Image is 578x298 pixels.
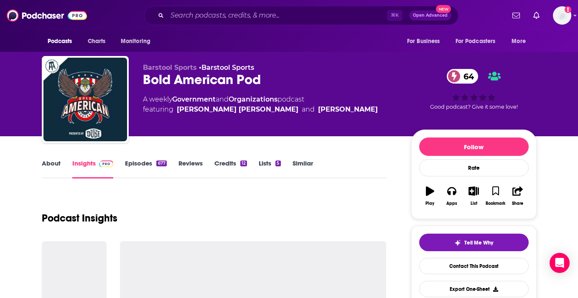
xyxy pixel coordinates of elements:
[214,159,247,178] a: Credits12
[464,239,493,246] span: Tell Me Why
[143,104,378,115] span: featuring
[411,64,537,115] div: 64Good podcast? Give it some love!
[177,104,298,115] div: [PERSON_NAME] [PERSON_NAME]
[82,33,111,49] a: Charts
[42,159,61,178] a: About
[144,6,458,25] div: Search podcasts, credits, & more...
[275,160,280,166] div: 5
[43,58,127,141] img: Bold American Pod
[216,95,229,103] span: and
[441,181,463,211] button: Apps
[419,234,529,251] button: tell me why sparkleTell Me Why
[436,5,451,13] span: New
[512,201,523,206] div: Share
[553,6,571,25] img: User Profile
[419,159,529,176] div: Rate
[240,160,247,166] div: 12
[450,33,508,49] button: open menu
[485,181,507,211] button: Bookmark
[553,6,571,25] span: Logged in as jerryparshall
[72,159,114,178] a: InsightsPodchaser Pro
[172,95,216,103] a: Government
[507,181,528,211] button: Share
[463,181,484,211] button: List
[99,160,114,167] img: Podchaser Pro
[42,212,117,224] h1: Podcast Insights
[178,159,203,178] a: Reviews
[407,36,440,47] span: For Business
[447,69,478,84] a: 64
[506,33,536,49] button: open menu
[88,36,106,47] span: Charts
[229,95,278,103] a: Organizations
[387,10,402,21] span: ⌘ K
[565,6,571,13] svg: Add a profile image
[42,33,83,49] button: open menu
[302,104,315,115] span: and
[430,104,518,110] span: Good podcast? Give it some love!
[259,159,280,178] a: Lists5
[419,181,441,211] button: Play
[121,36,150,47] span: Monitoring
[143,94,378,115] div: A weekly podcast
[456,36,496,47] span: For Podcasters
[419,281,529,297] button: Export One-Sheet
[509,8,523,23] a: Show notifications dropdown
[454,239,461,246] img: tell me why sparkle
[530,8,543,23] a: Show notifications dropdown
[512,36,526,47] span: More
[486,201,505,206] div: Bookmark
[419,138,529,156] button: Follow
[550,253,570,273] div: Open Intercom Messenger
[413,13,448,18] span: Open Advanced
[199,64,254,71] span: •
[401,33,451,49] button: open menu
[143,64,197,71] span: Barstool Sports
[455,69,478,84] span: 64
[115,33,161,49] button: open menu
[201,64,254,71] a: Barstool Sports
[471,201,477,206] div: List
[318,104,378,115] div: [PERSON_NAME]
[446,201,457,206] div: Apps
[167,9,387,22] input: Search podcasts, credits, & more...
[419,258,529,274] a: Contact This Podcast
[553,6,571,25] button: Show profile menu
[293,159,313,178] a: Similar
[48,36,72,47] span: Podcasts
[156,160,166,166] div: 677
[7,8,87,23] img: Podchaser - Follow, Share and Rate Podcasts
[425,201,434,206] div: Play
[125,159,166,178] a: Episodes677
[409,10,451,20] button: Open AdvancedNew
